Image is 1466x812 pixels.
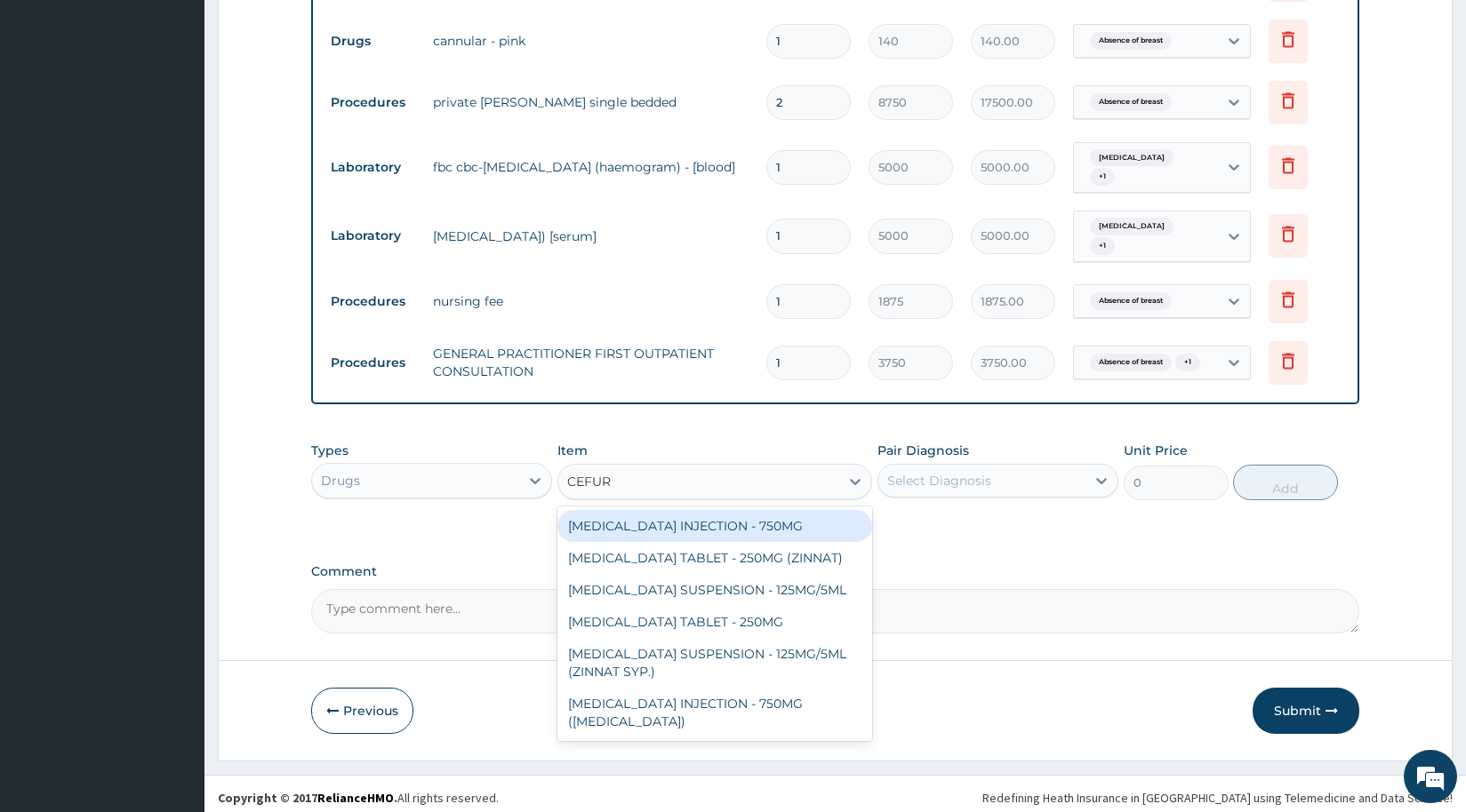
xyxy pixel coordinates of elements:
[1090,32,1172,50] span: Absence of breast
[311,443,348,458] label: Types
[424,23,757,59] td: cannular - pink
[557,574,872,606] div: [MEDICAL_DATA] SUSPENSION - 125MG/5ML
[877,442,969,459] label: Pair Diagnosis
[33,89,72,133] img: d_794563401_company_1708531726252_794563401
[321,472,360,490] div: Drugs
[92,100,299,123] div: Chat with us now
[322,285,424,318] td: Procedures
[311,564,1359,579] label: Comment
[1175,354,1200,371] span: + 1
[103,224,245,403] span: We're online!
[424,84,757,120] td: private [PERSON_NAME] single bedded
[218,790,397,806] strong: Copyright © 2017 .
[1090,237,1115,255] span: + 1
[322,151,424,184] td: Laboratory
[1253,688,1359,734] button: Submit
[322,346,424,379] td: Procedures
[557,606,872,638] div: [MEDICAL_DATA] TABLET - 250MG
[557,638,872,688] div: [MEDICAL_DATA] SUSPENSION - 125MG/5ML (ZINNAT SYP.)
[557,442,588,459] label: Item
[424,283,757,319] td: nursing fee
[1090,168,1115,186] span: + 1
[1090,354,1172,371] span: Absence of breast
[982,789,1453,807] div: Redefining Heath Insurance in [GEOGRAPHIC_DATA] using Telemedicine and Data Science!
[424,219,757,254] td: [MEDICAL_DATA]) [serum]
[424,336,757,389] td: GENERAL PRACTITIONER FIRST OUTPATIENT CONSULTATION
[322,219,424,252] td: Laboratory
[887,472,991,490] div: Select Diagnosis
[1090,218,1174,235] span: [MEDICAL_DATA]
[1090,93,1172,111] span: Absence of breast
[557,542,872,574] div: [MEDICAL_DATA] TABLET - 250MG (ZINNAT)
[322,86,424,119] td: Procedures
[311,688,413,734] button: Previous
[1090,292,1172,310] span: Absence of breast
[557,688,872,737] div: [MEDICAL_DATA] INJECTION - 750MG ([MEDICAL_DATA])
[424,149,757,185] td: fbc cbc-[MEDICAL_DATA] (haemogram) - [blood]
[1090,149,1174,167] span: [MEDICAL_DATA]
[1124,442,1188,459] label: Unit Price
[292,9,334,52] div: Minimize live chat window
[557,510,872,542] div: [MEDICAL_DATA] INJECTION - 750MG
[1233,465,1338,500] button: Add
[317,790,394,806] a: RelianceHMO
[9,485,339,547] textarea: Type your message and hit 'Enter'
[322,25,424,58] td: Drugs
